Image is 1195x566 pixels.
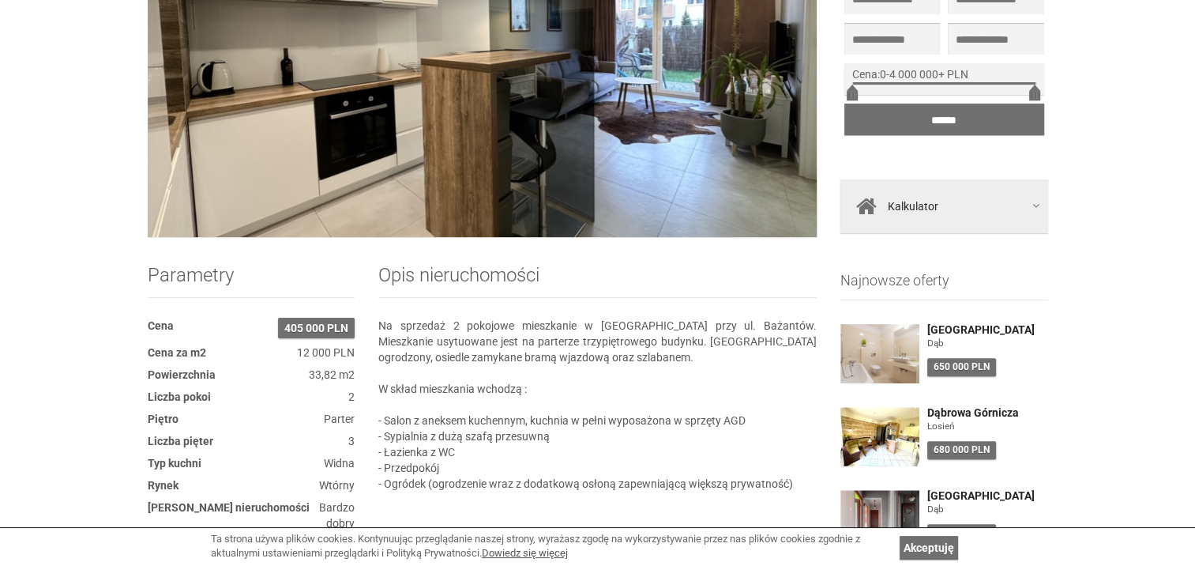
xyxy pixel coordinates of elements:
[844,63,1044,95] div: -
[148,265,355,298] h2: Parametry
[927,324,1048,336] a: [GEOGRAPHIC_DATA]
[840,273,1048,301] h3: Najnowsze oferty
[889,68,968,81] span: 4 000 000+ PLN
[852,68,880,81] span: Cena:
[927,407,1048,419] a: Dąbrowa Górnicza
[148,455,201,471] dt: Typ kuchni
[927,358,996,376] div: 650 000 PLN
[148,367,216,383] dt: Powierzchnia
[927,490,1048,502] a: [GEOGRAPHIC_DATA]
[148,411,178,427] dt: Piętro
[927,337,1048,350] figure: Dąb
[148,477,178,493] dt: Rynek
[880,68,886,81] span: 0
[927,503,1048,516] figure: Dąb
[900,536,958,560] a: Akceptuję
[148,367,355,383] dd: 33,82 m2
[482,547,568,559] a: Dowiedz się więcej
[148,389,355,405] dd: 2
[148,345,355,360] dd: 12 000 PLN
[211,532,892,561] div: Ta strona używa plików cookies. Kontynuując przeglądanie naszej strony, wyrażasz zgodę na wykorzy...
[378,265,817,298] h2: Opis nieruchomości
[148,411,355,427] dd: Parter
[278,318,355,338] span: 405 000 PLN
[927,441,996,459] div: 680 000 PLN
[148,318,174,334] dt: Cena
[148,389,211,405] dt: Liczba pokoi
[148,433,213,449] dt: Liczba pięter
[148,477,355,493] dd: Wtórny
[148,455,355,471] dd: Widna
[148,500,355,531] dd: Bardzo dobry
[148,500,310,515] dt: [PERSON_NAME] nieruchomości
[888,195,938,217] span: Kalkulator
[927,524,996,542] div: 379 000 PLN
[927,420,1048,433] figure: Łosień
[148,345,206,360] dt: Cena za m2
[148,433,355,449] dd: 3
